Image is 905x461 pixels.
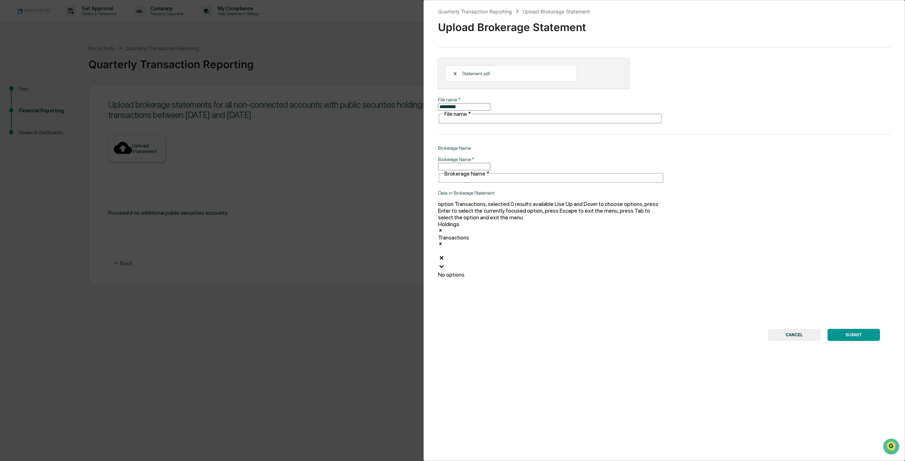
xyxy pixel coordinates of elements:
div: No options [438,271,664,278]
span: option Transactions, selected. [438,201,510,207]
div: Remove Transactions [438,241,664,248]
a: 🗄️Attestations [48,86,90,99]
div: X [453,70,463,77]
span: Attestations [58,89,88,96]
span: Brokerage Name * [444,170,489,177]
span: File name * [444,111,471,117]
a: Powered byPylon [50,119,86,125]
div: Transactions [438,234,664,241]
div: Upload Brokerage Statement [438,15,891,34]
span: 0 results available. [510,201,555,207]
label: File name [438,97,461,102]
span: Data Lookup [14,102,45,110]
div: 🖐️ [7,90,13,95]
div: We're available if you need us! [24,61,89,67]
p: Data in Brokerage Statement [438,190,664,196]
button: CANCEL [768,329,821,341]
span: Preclearance [14,89,46,96]
button: SUBMIT [828,329,880,341]
iframe: Open customer support [882,438,901,457]
span: Use Up and Down to choose options, press Enter to select the currently focused option, press Esca... [438,201,658,221]
label: Brokerage Name [438,156,474,162]
p: Statement.pdf [462,71,490,76]
div: Quarterly Transaction Reporting [438,8,512,14]
div: Upload Brokerage Statement [522,8,590,14]
p: Brokerage Name [438,145,664,151]
span: Pylon [70,120,86,125]
div: Holdings [438,221,664,227]
div: Start new chat [24,54,116,61]
p: How can we help? [7,15,129,26]
div: Remove Holdings [438,227,664,234]
img: 1746055101610-c473b297-6a78-478c-a979-82029cc54cd1 [7,54,20,67]
div: 🔎 [7,103,13,109]
div: 🗄️ [51,90,57,95]
a: 🖐️Preclearance [4,86,48,99]
a: 🔎Data Lookup [4,100,47,112]
button: Start new chat [120,56,129,65]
